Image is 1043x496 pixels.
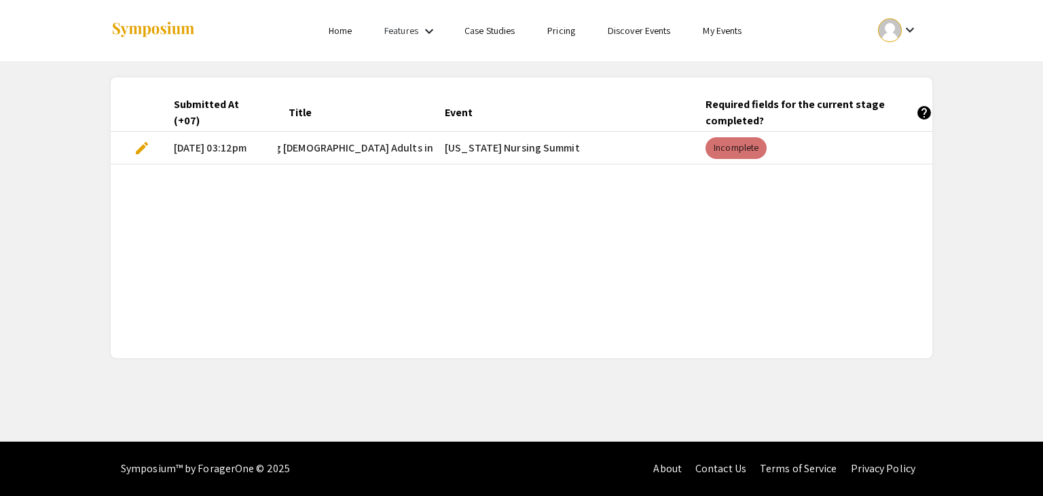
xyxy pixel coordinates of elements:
[445,105,473,121] div: Event
[289,105,312,121] div: Title
[121,442,290,496] div: Symposium™ by ForagerOne © 2025
[902,22,918,38] mat-icon: Expand account dropdown
[695,461,746,476] a: Contact Us
[706,96,945,129] div: Required fields for the current stage completed?help
[329,24,352,37] a: Home
[289,105,324,121] div: Title
[445,105,485,121] div: Event
[421,23,437,39] mat-icon: Expand Features list
[706,96,932,129] div: Required fields for the current stage completed?
[706,137,767,159] mat-chip: Incomplete
[174,96,267,129] div: Submitted At (+07)
[653,461,682,476] a: About
[916,105,932,121] mat-icon: help
[163,132,278,164] mat-cell: [DATE] 03:12pm
[434,132,695,164] mat-cell: [US_STATE] Nursing Summit
[464,24,515,37] a: Case Studies
[703,24,742,37] a: My Events
[111,21,196,39] img: Symposium by ForagerOne
[10,435,58,486] iframe: Chat
[851,461,915,476] a: Privacy Policy
[547,24,575,37] a: Pricing
[384,24,418,37] a: Features
[608,24,671,37] a: Discover Events
[864,15,932,46] button: Expand account dropdown
[760,461,837,476] a: Terms of Service
[174,96,255,129] div: Submitted At (+07)
[134,140,150,156] span: edit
